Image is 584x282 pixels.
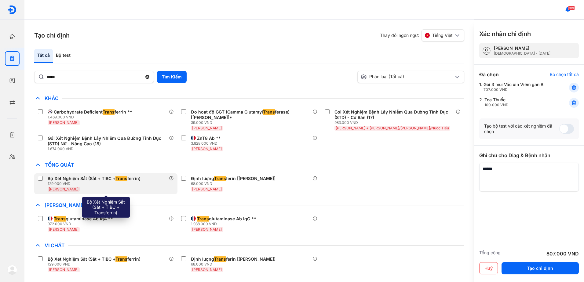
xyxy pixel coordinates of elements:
[479,30,531,38] h3: Xác nhận chỉ định
[484,97,509,107] div: Toa Thuốc
[214,256,226,262] span: Trans
[484,103,509,107] div: 100.000 VND
[484,82,543,92] div: Gói 3 mũi Vắc xin Viêm gan B
[192,227,222,232] span: [PERSON_NAME]
[479,152,579,159] div: Ghi chú cho Diag & Bệnh nhân
[42,162,77,168] span: Tổng Quát
[494,51,550,56] div: [DEMOGRAPHIC_DATA] - [DATE]
[494,45,550,51] div: [PERSON_NAME]
[54,216,66,222] span: Trans
[484,87,543,92] div: 707.000 VND
[191,181,278,186] div: 68.000 VND
[432,33,453,38] span: Tiếng Việt
[8,5,17,14] img: logo
[191,256,276,262] div: Định lượng ferin [[PERSON_NAME]]
[263,109,275,115] span: Trans
[103,109,115,115] span: Trans
[550,72,579,77] div: Bỏ chọn tất cả
[192,187,222,191] span: [PERSON_NAME]
[115,176,127,181] span: Trans
[42,95,62,101] span: Khác
[479,250,501,257] div: Tổng cộng
[42,242,68,248] span: Vi Chất
[48,256,141,262] div: Bộ Xét Nghiệm Sắt (Sắt + TIBC + ferrin)
[479,262,498,274] button: Huỷ
[49,267,78,272] span: [PERSON_NAME]
[192,267,222,272] span: [PERSON_NAME]
[49,120,78,125] span: [PERSON_NAME]
[214,176,226,181] span: Trans
[334,120,456,125] div: 983.000 VND
[336,126,449,130] span: [PERSON_NAME] + [PERSON_NAME]/[PERSON_NAME]/Nước Tiểu
[502,262,579,274] button: Tạo chỉ định
[191,222,259,226] div: 1.988.000 VND
[191,120,312,125] div: 39.000 VND
[49,187,78,191] span: [PERSON_NAME]
[7,265,17,275] img: logo
[197,216,256,222] div: glutaminase Ab IgG **
[48,222,115,226] div: 972.000 VND
[191,109,310,120] div: Đo hoạt độ GGT (Gamma Glutamyl ferase) [[PERSON_NAME]]*
[568,6,575,10] span: 319
[48,146,169,151] div: 1.674.000 VND
[197,136,221,141] div: ZnT8 Ab **
[361,74,454,80] div: Phân loại (Tất cả)
[191,141,224,146] div: 3.828.000 VND
[157,71,187,83] button: Tìm Kiếm
[49,227,78,232] span: [PERSON_NAME]
[48,176,141,181] div: Bộ Xét Nghiệm Sắt (Sắt + TIBC + ferrin)
[191,176,276,181] div: Định lượng ferin [[PERSON_NAME]]
[34,49,53,63] div: Tất cả
[197,216,209,222] span: Trans
[115,256,127,262] span: Trans
[53,49,74,63] div: Bộ test
[48,136,166,146] div: Gói Xét Nghiệm Bệnh Lây Nhiễm Qua Đường Tình Dục (STD) Nữ - Nâng Cao (18)
[380,29,464,42] div: Thay đổi ngôn ngữ:
[34,31,70,40] h3: Tạo chỉ định
[42,202,89,208] span: [PERSON_NAME]
[54,216,113,222] div: glutaminase Ab IgA **
[48,115,135,120] div: 1.469.000 VND
[191,262,278,267] div: 68.000 VND
[48,181,143,186] div: 129.000 VND
[479,71,499,78] div: Đã chọn
[479,97,554,107] div: 2.
[192,126,222,130] span: [PERSON_NAME]
[48,262,143,267] div: 129.000 VND
[479,82,554,92] div: 1.
[192,146,222,151] span: [PERSON_NAME]
[334,109,453,120] div: Gói Xét Nghiệm Bệnh Lây Nhiễm Qua Đường Tình Dục (STD) - Cơ Bản (17)
[546,250,579,257] div: 807.000 VND
[484,123,559,134] div: Tạo bộ test với các xét nghiệm đã chọn
[54,109,132,115] div: Carbohydrate Deficient ferrin **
